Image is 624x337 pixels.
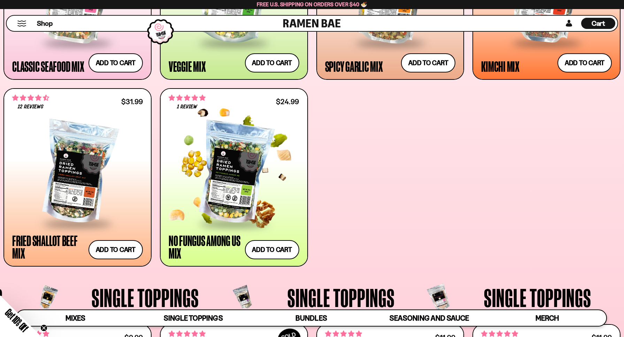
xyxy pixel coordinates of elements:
div: Fried Shallot Beef Mix [12,234,85,259]
a: 5.00 stars 1 review $24.99 No Fungus Among Us Mix Add to cart [160,88,308,266]
span: Mixes [66,314,85,322]
span: Free U.S. Shipping on Orders over $40 🍜 [257,1,367,8]
span: Cart [592,19,605,28]
a: Seasoning and Sauce [370,310,488,326]
button: Add to cart [401,53,455,72]
span: Single Toppings [92,285,199,311]
button: Add to cart [245,53,299,72]
span: Single Toppings [287,285,395,311]
button: Close teaser [40,324,47,331]
span: 12 reviews [18,104,44,110]
span: Get 10% Off [3,307,30,334]
div: Kimchi Mix [481,60,519,72]
div: $31.99 [121,98,143,105]
span: 4.67 stars [12,93,49,102]
div: No Fungus Among Us Mix [169,234,241,259]
a: Single Toppings [134,310,253,326]
button: Mobile Menu Trigger [17,21,26,26]
button: Add to cart [88,240,143,259]
div: Spicy Garlic Mix [325,60,383,72]
button: Add to cart [88,53,143,72]
span: Bundles [295,314,327,322]
span: 1 review [177,104,197,110]
div: Veggie Mix [169,60,206,72]
span: Single Toppings [164,314,223,322]
button: Add to cart [557,53,612,72]
div: $24.99 [276,98,299,105]
a: Bundles [252,310,370,326]
a: Mixes [16,310,134,326]
a: 4.67 stars 12 reviews $31.99 Fried Shallot Beef Mix Add to cart [3,88,152,266]
a: Merch [488,310,606,326]
a: Shop [37,18,53,29]
span: Shop [37,19,53,28]
span: 5.00 stars [169,93,206,102]
span: Seasoning and Sauce [390,314,469,322]
span: Merch [536,314,559,322]
div: Cart [581,16,615,31]
div: Classic Seafood Mix [12,60,84,72]
button: Add to cart [245,240,299,259]
span: Single Toppings [484,285,591,311]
